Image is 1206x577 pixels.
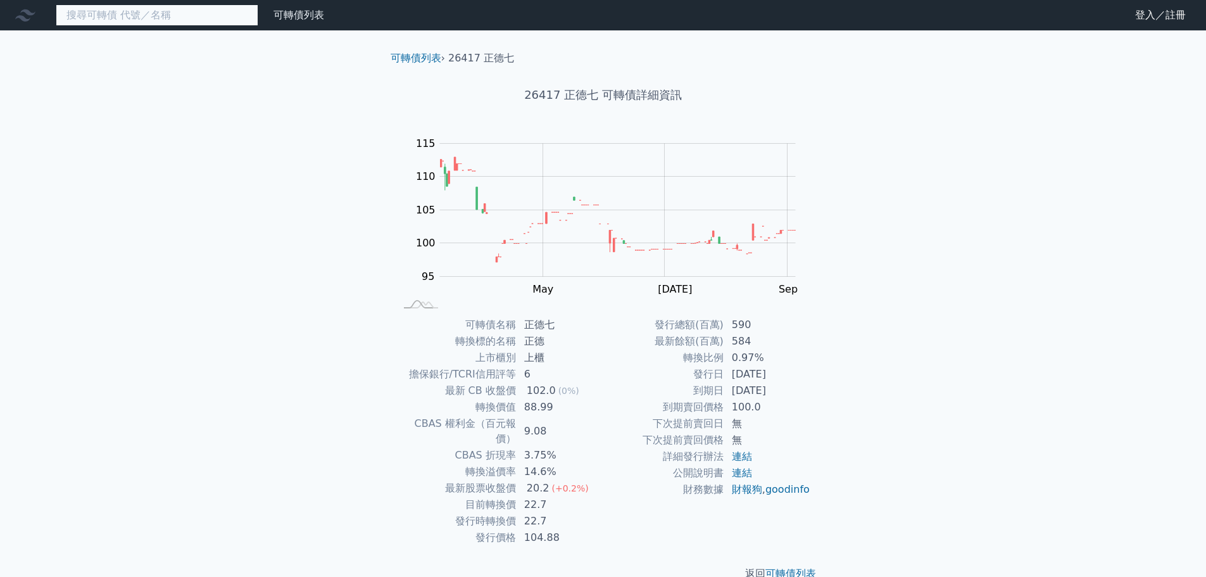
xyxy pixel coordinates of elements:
[603,481,724,498] td: 財務數據
[396,317,517,333] td: 可轉債名稱
[396,513,517,529] td: 發行時轉換價
[396,529,517,546] td: 發行價格
[517,317,603,333] td: 正德七
[724,399,811,415] td: 100.0
[732,467,752,479] a: 連結
[603,366,724,383] td: 發行日
[56,4,258,26] input: 搜尋可轉債 代號／名稱
[765,483,810,495] a: goodinfo
[380,86,826,104] h1: 26417 正德七 可轉債詳細資訊
[658,283,692,295] tspan: [DATE]
[603,383,724,399] td: 到期日
[603,399,724,415] td: 到期賣回價格
[724,415,811,432] td: 無
[603,350,724,366] td: 轉換比例
[724,350,811,366] td: 0.97%
[396,333,517,350] td: 轉換標的名稱
[517,333,603,350] td: 正德
[524,481,552,496] div: 20.2
[724,481,811,498] td: ,
[396,366,517,383] td: 擔保銀行/TCRI信用評等
[724,333,811,350] td: 584
[396,480,517,497] td: 最新股票收盤價
[391,52,441,64] a: 可轉債列表
[396,383,517,399] td: 最新 CB 收盤價
[732,450,752,462] a: 連結
[603,317,724,333] td: 發行總額(百萬)
[517,497,603,513] td: 22.7
[422,270,434,282] tspan: 95
[517,366,603,383] td: 6
[603,415,724,432] td: 下次提前賣回日
[1125,5,1196,25] a: 登入／註冊
[416,204,436,216] tspan: 105
[416,237,436,249] tspan: 100
[416,170,436,182] tspan: 110
[396,399,517,415] td: 轉換價值
[724,317,811,333] td: 590
[517,513,603,529] td: 22.7
[524,383,558,398] div: 102.0
[396,350,517,366] td: 上市櫃別
[517,464,603,480] td: 14.6%
[603,465,724,481] td: 公開說明書
[724,432,811,448] td: 無
[517,415,603,447] td: 9.08
[732,483,762,495] a: 財報狗
[532,283,553,295] tspan: May
[603,432,724,448] td: 下次提前賣回價格
[558,386,579,396] span: (0%)
[724,383,811,399] td: [DATE]
[396,464,517,480] td: 轉換溢價率
[396,447,517,464] td: CBAS 折現率
[603,333,724,350] td: 最新餘額(百萬)
[391,51,445,66] li: ›
[273,9,324,21] a: 可轉債列表
[396,415,517,447] td: CBAS 權利金（百元報價）
[517,529,603,546] td: 104.88
[396,497,517,513] td: 目前轉換價
[603,448,724,465] td: 詳細發行辦法
[551,483,588,493] span: (+0.2%)
[410,137,815,295] g: Chart
[724,366,811,383] td: [DATE]
[517,399,603,415] td: 88.99
[448,51,514,66] li: 26417 正德七
[779,283,798,295] tspan: Sep
[517,447,603,464] td: 3.75%
[416,137,436,149] tspan: 115
[517,350,603,366] td: 上櫃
